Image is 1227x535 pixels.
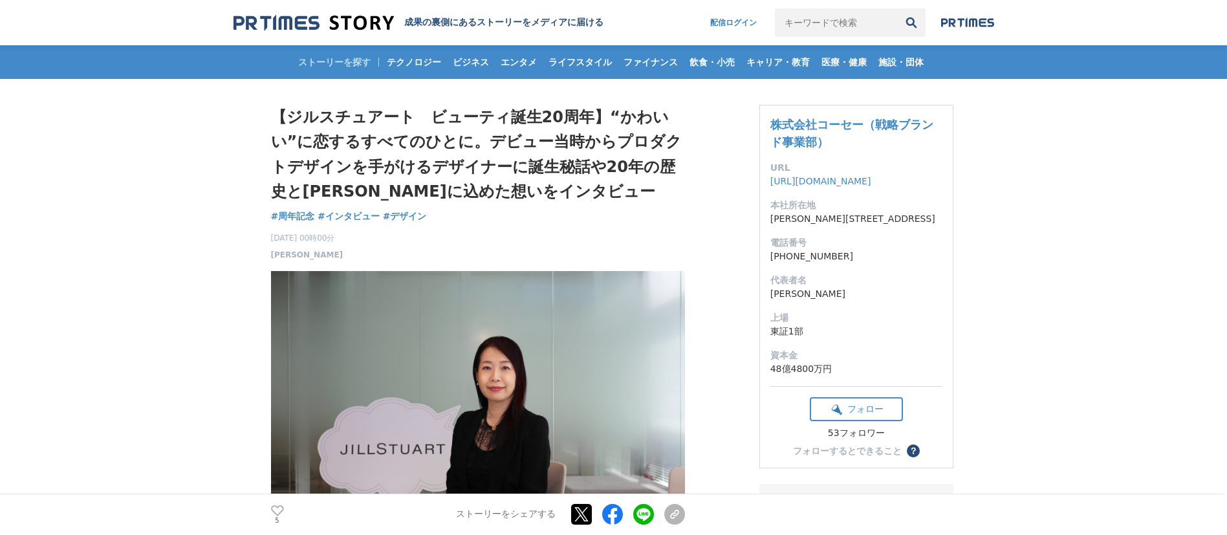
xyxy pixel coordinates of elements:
[741,56,815,68] span: キャリア・教育
[770,311,942,325] dt: 上場
[770,161,942,175] dt: URL
[495,56,542,68] span: エンタメ
[448,45,494,79] a: ビジネス
[684,45,740,79] a: 飲食・小売
[770,176,871,186] a: [URL][DOMAIN_NAME]
[810,428,903,439] div: 53フォロワー
[448,56,494,68] span: ビジネス
[941,17,994,28] img: prtimes
[793,446,902,455] div: フォローするとできること
[697,8,770,37] a: 配信ログイン
[271,518,284,524] p: 5
[770,236,942,250] dt: 電話番号
[382,56,446,68] span: テクノロジー
[271,249,343,261] a: [PERSON_NAME]
[770,212,942,226] dd: [PERSON_NAME][STREET_ADDRESS]
[897,8,926,37] button: 検索
[618,56,683,68] span: ファイナンス
[271,210,315,222] span: #周年記念
[770,325,942,338] dd: 東証1部
[810,397,903,421] button: フォロー
[909,446,918,455] span: ？
[318,210,380,223] a: #インタビュー
[543,56,617,68] span: ライフスタイル
[907,444,920,457] button: ？
[770,118,933,149] a: 株式会社コーセー（戦略ブランド事業部）
[770,199,942,212] dt: 本社所在地
[233,14,394,32] img: 成果の裏側にあるストーリーをメディアに届ける
[873,45,929,79] a: 施設・団体
[775,8,897,37] input: キーワードで検索
[383,210,427,223] a: #デザイン
[770,250,942,263] dd: [PHONE_NUMBER]
[770,349,942,362] dt: 資本金
[770,274,942,287] dt: 代表者名
[684,56,740,68] span: 飲食・小売
[271,105,685,204] h1: 【ジルスチュアート ビューティ誕生20周年】“かわいい”に恋するすべてのひとに。デビュー当時からプロダクトデザインを手がけるデザイナーに誕生秘話や20年の歴史と[PERSON_NAME]に込めた...
[271,232,343,244] span: [DATE] 00時00分
[543,45,617,79] a: ライフスタイル
[271,210,315,223] a: #周年記念
[383,210,427,222] span: #デザイン
[618,45,683,79] a: ファイナンス
[770,362,942,376] dd: 48億4800万円
[770,287,942,301] dd: [PERSON_NAME]
[382,45,446,79] a: テクノロジー
[873,56,929,68] span: 施設・団体
[741,45,815,79] a: キャリア・教育
[233,14,603,32] a: 成果の裏側にあるストーリーをメディアに届ける 成果の裏側にあるストーリーをメディアに届ける
[816,45,872,79] a: 医療・健康
[404,17,603,28] h2: 成果の裏側にあるストーリーをメディアに届ける
[495,45,542,79] a: エンタメ
[816,56,872,68] span: 医療・健康
[318,210,380,222] span: #インタビュー
[456,509,556,521] p: ストーリーをシェアする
